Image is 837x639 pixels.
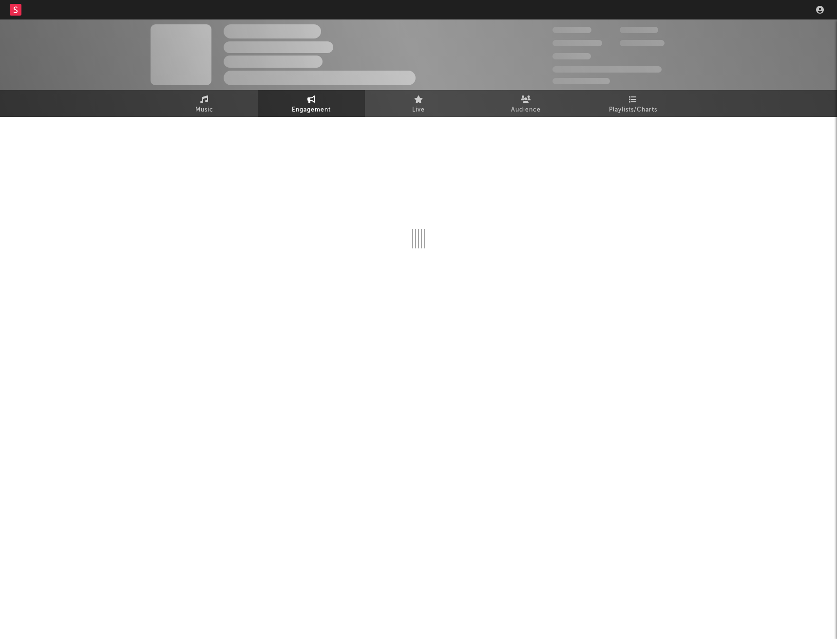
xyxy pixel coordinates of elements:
span: Live [412,104,425,116]
a: Audience [472,90,579,117]
span: Playlists/Charts [609,104,657,116]
span: Jump Score: 85.0 [552,78,610,84]
a: Music [151,90,258,117]
span: Audience [511,104,541,116]
a: Playlists/Charts [579,90,686,117]
span: 100.000 [620,27,658,33]
span: 50.000.000 [552,40,602,46]
a: Engagement [258,90,365,117]
span: 300.000 [552,27,591,33]
a: Live [365,90,472,117]
span: 1.000.000 [620,40,665,46]
span: 100.000 [552,53,591,59]
span: Engagement [292,104,331,116]
span: 50.000.000 Monthly Listeners [552,66,662,73]
span: Music [195,104,213,116]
